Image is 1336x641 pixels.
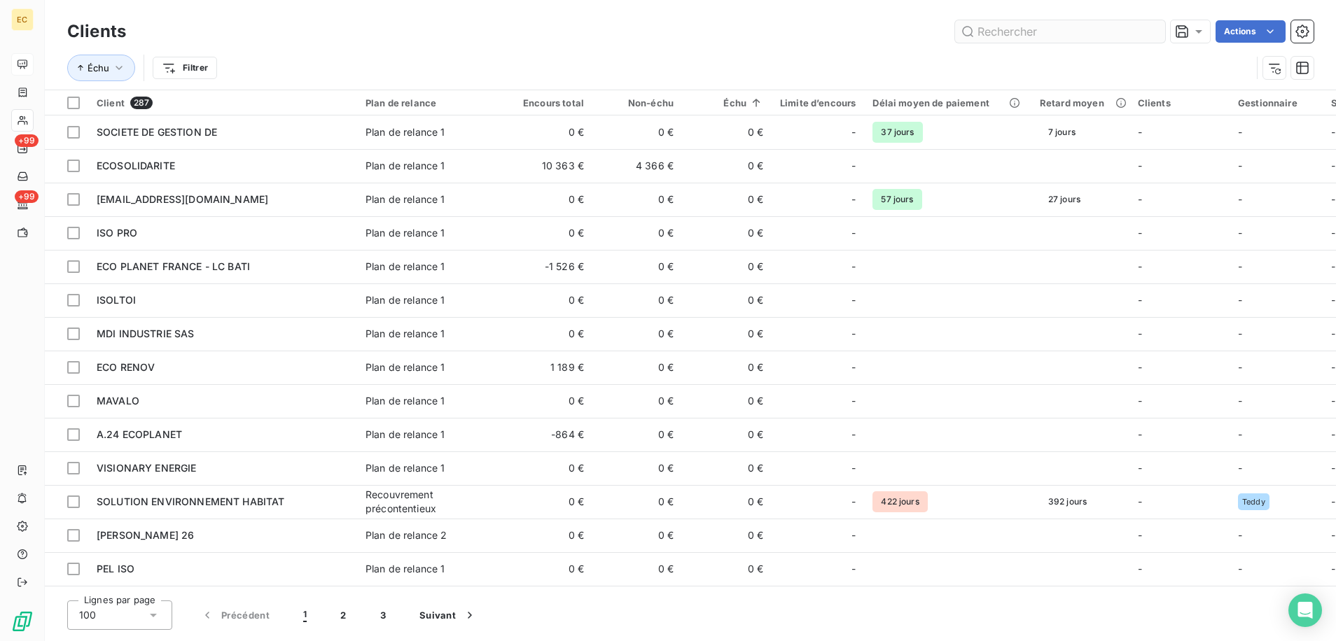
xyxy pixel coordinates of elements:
[503,115,592,149] td: 0 €
[592,115,682,149] td: 0 €
[1138,428,1142,440] span: -
[601,97,674,108] div: Non-échu
[366,125,445,139] div: Plan de relance 1
[366,360,445,374] div: Plan de relance 1
[851,260,856,274] span: -
[1238,327,1242,339] span: -
[682,384,772,418] td: 0 €
[592,351,682,384] td: 0 €
[11,8,34,31] div: EC
[503,149,592,183] td: 10 363 €
[1138,260,1142,272] span: -
[1331,227,1335,239] span: -
[503,317,592,351] td: 0 €
[67,55,135,81] button: Échu
[682,283,772,317] td: 0 €
[366,488,494,516] div: Recouvrement précontentieux
[1238,160,1242,171] span: -
[1138,327,1142,339] span: -
[1331,294,1335,306] span: -
[88,62,109,73] span: Échu
[682,317,772,351] td: 0 €
[1288,593,1322,627] div: Open Intercom Messenger
[1331,428,1335,440] span: -
[682,250,772,283] td: 0 €
[682,183,772,216] td: 0 €
[1331,126,1335,138] span: -
[366,192,445,206] div: Plan de relance 1
[503,519,592,552] td: 0 €
[592,250,682,283] td: 0 €
[97,126,217,138] span: SOCIETE DE GESTION DE
[97,260,250,272] span: ECO PLANET FRANCE - LC BATI
[153,57,217,79] button: Filtrer
[366,293,445,307] div: Plan de relance 1
[1138,395,1142,407] span: -
[955,20,1165,43] input: Rechercher
[366,327,445,341] div: Plan de relance 1
[503,384,592,418] td: 0 €
[1331,462,1335,474] span: -
[503,283,592,317] td: 0 €
[592,519,682,552] td: 0 €
[1138,126,1142,138] span: -
[851,226,856,240] span: -
[323,600,363,630] button: 2
[1040,122,1084,143] span: 7 jours
[851,428,856,442] span: -
[1138,294,1142,306] span: -
[682,216,772,250] td: 0 €
[872,189,921,210] span: 57 jours
[97,495,285,507] span: SOLUTION ENVIRONNEMENT HABITAT
[682,451,772,485] td: 0 €
[851,192,856,206] span: -
[851,159,856,173] span: -
[690,97,763,108] div: Échu
[1238,294,1242,306] span: -
[15,134,39,147] span: +99
[682,552,772,586] td: 0 €
[1138,361,1142,373] span: -
[1331,361,1335,373] span: -
[1138,495,1142,507] span: -
[851,394,856,408] span: -
[1238,563,1242,575] span: -
[97,428,182,440] span: A.24 ECOPLANET
[1238,361,1242,373] span: -
[97,227,137,239] span: ISO PRO
[503,552,592,586] td: 0 €
[780,97,856,108] div: Limite d’encours
[592,183,682,216] td: 0 €
[872,122,922,143] span: 37 jours
[97,294,136,306] span: ISOLTOI
[503,451,592,485] td: 0 €
[1331,193,1335,205] span: -
[1138,160,1142,171] span: -
[366,428,445,442] div: Plan de relance 1
[286,600,323,630] button: 1
[503,216,592,250] td: 0 €
[1331,395,1335,407] span: -
[851,125,856,139] span: -
[1331,529,1335,541] span: -
[303,608,307,622] span: 1
[97,97,125,108] span: Client
[851,461,856,475] span: -
[1331,495,1335,507] span: -
[366,562,445,576] div: Plan de relance 1
[366,260,445,274] div: Plan de relance 1
[511,97,584,108] div: Encours total
[592,384,682,418] td: 0 €
[366,226,445,240] div: Plan de relance 1
[872,491,927,512] span: 422 jours
[1331,260,1335,272] span: -
[851,327,856,341] span: -
[363,600,403,630] button: 3
[97,563,134,575] span: PEL ISO
[130,97,153,109] span: 287
[682,351,772,384] td: 0 €
[97,462,197,474] span: VISIONARY ENERGIE
[1238,193,1242,205] span: -
[682,149,772,183] td: 0 €
[503,351,592,384] td: 1 189 €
